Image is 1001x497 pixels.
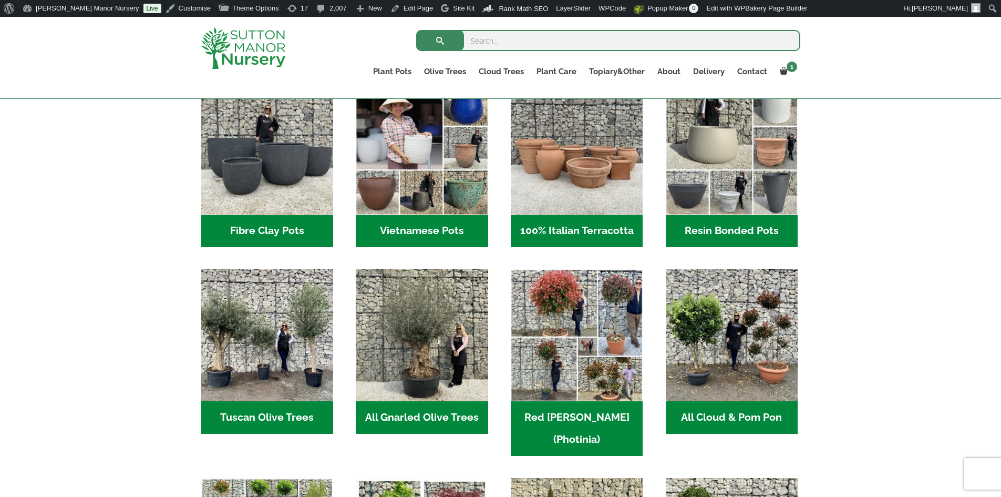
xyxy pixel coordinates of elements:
a: About [651,64,687,79]
a: Visit product category All Gnarled Olive Trees [356,269,488,434]
a: Delivery [687,64,731,79]
a: 1 [773,64,800,79]
a: Visit product category Vietnamese Pots [356,83,488,247]
img: Home - 67232D1B A461 444F B0F6 BDEDC2C7E10B 1 105 c [666,83,798,215]
img: Home - 8194B7A3 2818 4562 B9DD 4EBD5DC21C71 1 105 c 1 [201,83,333,215]
a: Visit product category Red Robin (Photinia) [511,269,643,456]
a: Visit product category Fibre Clay Pots [201,83,333,247]
img: Home - 7716AD77 15EA 4607 B135 B37375859F10 [201,269,333,401]
img: logo [201,27,285,69]
a: Visit product category 100% Italian Terracotta [511,83,643,247]
img: Home - 5833C5B7 31D0 4C3A 8E42 DB494A1738DB [356,269,488,401]
a: Visit product category Tuscan Olive Trees [201,269,333,434]
span: 1 [787,62,797,72]
a: Visit product category Resin Bonded Pots [666,83,798,247]
a: Visit product category All Cloud & Pom Pon [666,269,798,434]
img: Home - 6E921A5B 9E2F 4B13 AB99 4EF601C89C59 1 105 c [356,83,488,215]
input: Search... [416,30,800,51]
h2: All Gnarled Olive Trees [356,401,488,434]
h2: Vietnamese Pots [356,215,488,248]
img: Home - F5A23A45 75B5 4929 8FB2 454246946332 [511,269,643,401]
span: Site Kit [453,4,474,12]
span: 0 [689,4,698,13]
span: [PERSON_NAME] [912,4,968,12]
a: Cloud Trees [472,64,530,79]
h2: Red [PERSON_NAME] (Photinia) [511,401,643,456]
a: Topiary&Other [583,64,651,79]
a: Live [143,4,161,13]
h2: Resin Bonded Pots [666,215,798,248]
h2: Tuscan Olive Trees [201,401,333,434]
a: Plant Pots [367,64,418,79]
a: Contact [731,64,773,79]
h2: All Cloud & Pom Pon [666,401,798,434]
h2: Fibre Clay Pots [201,215,333,248]
span: Rank Math SEO [499,5,548,13]
img: Home - A124EB98 0980 45A7 B835 C04B779F7765 [666,269,798,401]
img: Home - 1B137C32 8D99 4B1A AA2F 25D5E514E47D 1 105 c [511,83,643,215]
a: Olive Trees [418,64,472,79]
a: Plant Care [530,64,583,79]
h2: 100% Italian Terracotta [511,215,643,248]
